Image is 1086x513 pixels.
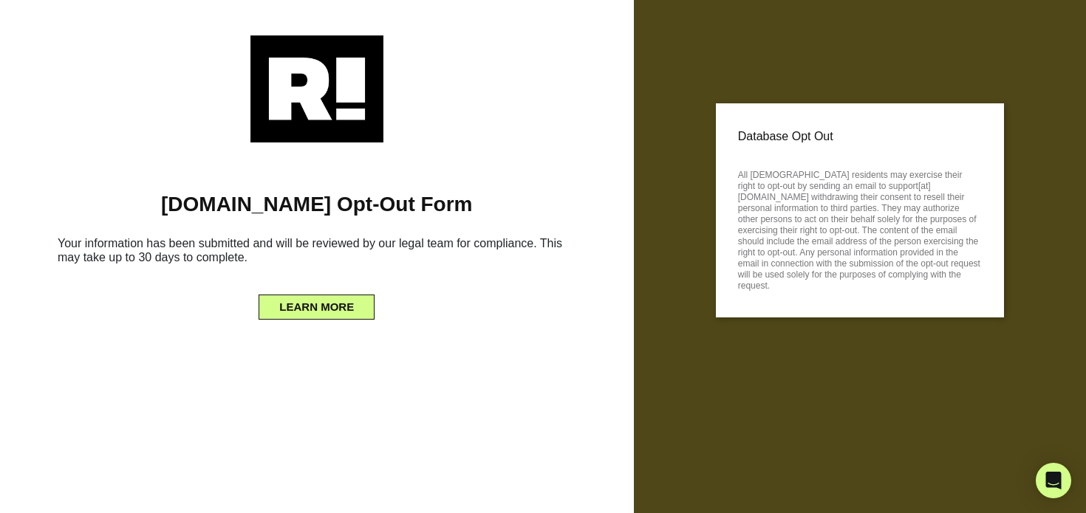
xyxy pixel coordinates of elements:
p: All [DEMOGRAPHIC_DATA] residents may exercise their right to opt-out by sending an email to suppo... [738,165,982,292]
h6: Your information has been submitted and will be reviewed by our legal team for compliance. This m... [22,230,612,276]
h1: [DOMAIN_NAME] Opt-Out Form [22,192,612,217]
a: LEARN MORE [259,297,375,309]
button: LEARN MORE [259,295,375,320]
div: Open Intercom Messenger [1036,463,1071,498]
p: Database Opt Out [738,125,982,148]
img: Retention.com [250,35,383,142]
